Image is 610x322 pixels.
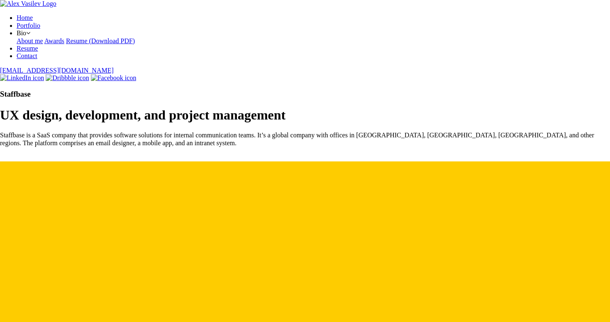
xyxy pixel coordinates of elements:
a: Resume (Download PDF) [66,37,135,44]
a: About me [17,37,43,44]
a: Bio [17,29,30,37]
img: Facebook icon [91,74,137,82]
img: Dribbble icon [46,74,89,82]
a: Contact [17,52,37,59]
a: Awards [44,37,64,44]
a: Resume [17,45,38,52]
a: Portfolio [17,22,40,29]
a: Home [17,14,33,21]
